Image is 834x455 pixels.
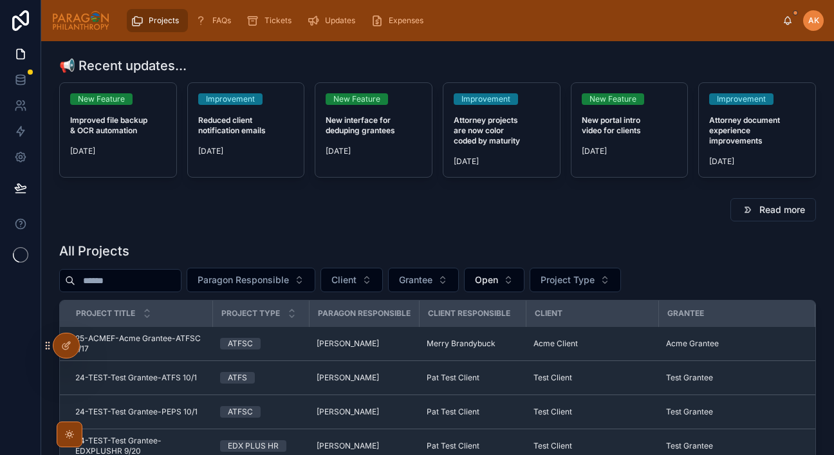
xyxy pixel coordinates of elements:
[427,339,496,349] span: Merry Brandybuck
[317,407,411,417] a: [PERSON_NAME]
[198,274,289,286] span: Paragon Responsible
[317,441,411,451] a: [PERSON_NAME]
[666,373,713,383] span: Test Grantee
[75,373,197,383] span: 24-TEST-Test Grantee-ATFS 10/1
[533,441,572,451] span: Test Client
[533,339,651,349] a: Acme Client
[427,441,479,451] span: Pat Test Client
[533,339,578,349] span: Acme Client
[331,274,357,286] span: Client
[666,441,713,451] span: Test Grantee
[461,93,510,105] div: Improvement
[759,203,805,216] span: Read more
[228,440,279,452] div: EDX PLUS HR
[389,15,423,26] span: Expenses
[59,242,129,260] h1: All Projects
[666,339,719,349] span: Acme Grantee
[808,15,819,26] span: AK
[75,407,205,417] a: 24-TEST-Test Grantee-PEPS 10/1
[582,115,642,135] strong: New portal intro video for clients
[149,15,179,26] span: Projects
[228,338,253,349] div: ATFSC
[120,6,783,35] div: scrollable content
[59,82,177,178] a: New FeatureImproved file backup & OCR automation[DATE]
[212,15,231,26] span: FAQs
[220,406,301,418] a: ATFSC
[709,115,782,145] strong: Attorney document experience improvements
[666,441,807,451] a: Test Grantee
[221,308,280,319] span: Project Type
[75,373,205,383] a: 24-TEST-Test Grantee-ATFS 10/1
[317,373,411,383] a: [PERSON_NAME]
[317,339,379,349] span: [PERSON_NAME]
[70,146,166,156] span: [DATE]
[187,82,305,178] a: ImprovementReduced client notification emails[DATE]
[325,15,355,26] span: Updates
[76,308,135,319] span: Project Title
[317,441,379,451] span: [PERSON_NAME]
[533,407,572,417] span: Test Client
[320,268,383,292] button: Select Button
[198,115,266,135] strong: Reduced client notification emails
[443,82,561,178] a: ImprovementAttorney projects are now color coded by maturity[DATE]
[667,308,704,319] span: Grantee
[730,198,816,221] button: Read more
[541,274,595,286] span: Project Type
[582,146,678,156] span: [DATE]
[533,373,572,383] span: Test Client
[698,82,816,178] a: ImprovementAttorney document experience improvements[DATE]
[427,339,518,349] a: Merry Brandybuck
[228,372,247,384] div: ATFS
[454,156,550,167] span: [DATE]
[326,146,422,156] span: [DATE]
[198,146,294,156] span: [DATE]
[333,93,380,105] div: New Feature
[317,373,379,383] span: [PERSON_NAME]
[427,373,479,383] span: Pat Test Client
[535,308,562,319] span: Client
[666,407,807,417] a: Test Grantee
[454,115,520,145] strong: Attorney projects are now color coded by maturity
[75,407,198,417] span: 24-TEST-Test Grantee-PEPS 10/1
[427,373,518,383] a: Pat Test Client
[70,115,149,135] strong: Improved file backup & OCR automation
[315,82,432,178] a: New FeatureNew interface for deduping grantees[DATE]
[533,373,651,383] a: Test Client
[464,268,524,292] button: Select Button
[475,274,498,286] span: Open
[190,9,240,32] a: FAQs
[533,407,651,417] a: Test Client
[388,268,459,292] button: Select Button
[228,406,253,418] div: ATFSC
[533,441,651,451] a: Test Client
[220,372,301,384] a: ATFS
[243,9,301,32] a: Tickets
[367,9,432,32] a: Expenses
[666,407,713,417] span: Test Grantee
[51,10,110,31] img: App logo
[427,407,518,417] a: Pat Test Client
[326,115,395,135] strong: New interface for deduping grantees
[318,308,411,319] span: Paragon Responsible
[427,441,518,451] a: Pat Test Client
[589,93,636,105] div: New Feature
[264,15,292,26] span: Tickets
[220,440,301,452] a: EDX PLUS HR
[317,339,411,349] a: [PERSON_NAME]
[78,93,125,105] div: New Feature
[206,93,255,105] div: Improvement
[666,373,807,383] a: Test Grantee
[187,268,315,292] button: Select Button
[303,9,364,32] a: Updates
[59,57,187,75] h1: 📢 Recent updates...
[427,407,479,417] span: Pat Test Client
[220,338,301,349] a: ATFSC
[571,82,689,178] a: New FeatureNew portal intro video for clients[DATE]
[317,407,379,417] span: [PERSON_NAME]
[530,268,621,292] button: Select Button
[709,156,805,167] span: [DATE]
[75,333,205,354] a: 25-ACMEF-Acme Grantee-ATFSC 1/17
[127,9,188,32] a: Projects
[666,339,807,349] a: Acme Grantee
